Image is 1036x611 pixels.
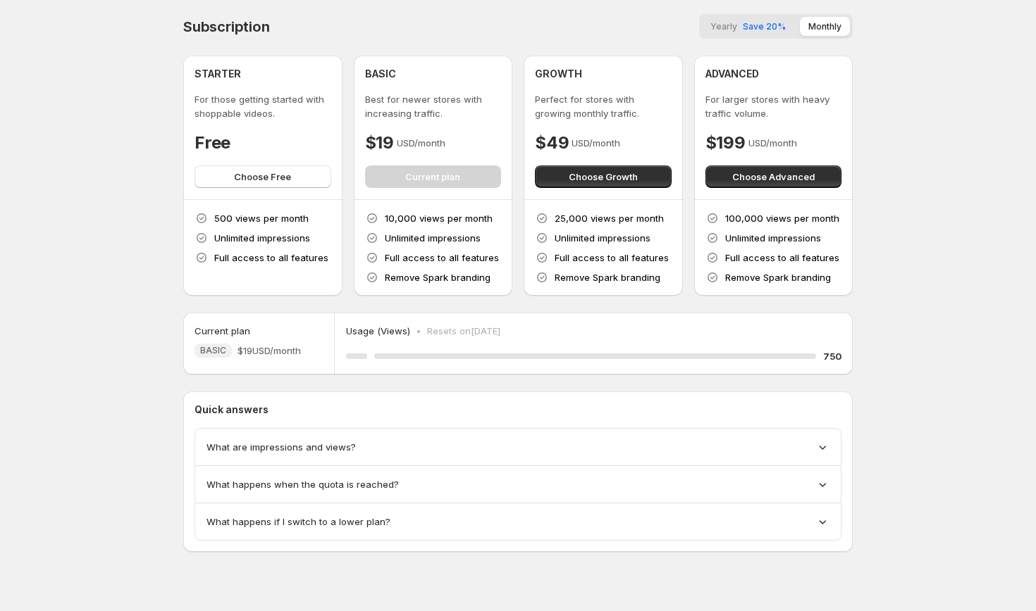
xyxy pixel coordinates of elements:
button: Monthly [800,17,850,36]
p: USD/month [748,136,797,150]
p: Perfect for stores with growing monthly traffic. [535,92,672,120]
p: Remove Spark branding [725,270,831,284]
span: Choose Advanced [732,170,815,184]
p: Unlimited impressions [214,231,310,245]
p: 25,000 views per month [555,211,664,225]
p: USD/month [397,136,445,150]
p: Unlimited impressions [385,231,481,245]
h4: $19 [365,132,394,154]
p: Remove Spark branding [555,270,660,284]
p: Unlimited impressions [555,231,650,245]
p: Full access to all features [214,251,328,265]
p: Quick answers [195,403,841,417]
button: Choose Free [195,165,331,188]
h4: Free [195,132,230,154]
button: YearlySave 20% [702,17,794,36]
p: Full access to all features [385,251,499,265]
p: USD/month [572,136,620,150]
p: Resets on [DATE] [427,324,500,338]
p: 100,000 views per month [725,211,839,225]
h4: BASIC [365,67,396,81]
button: Choose Growth [535,165,672,188]
h4: GROWTH [535,67,582,81]
h5: 750 [823,349,841,363]
p: For larger stores with heavy traffic volume. [705,92,842,120]
p: Full access to all features [725,251,839,265]
h5: Current plan [195,324,250,338]
span: What are impressions and views? [206,440,356,454]
h4: STARTER [195,67,241,81]
span: What happens when the quota is reached? [206,477,399,491]
span: $19 USD/month [238,344,301,358]
p: For those getting started with shoppable videos. [195,92,331,120]
button: Choose Advanced [705,165,842,188]
span: Yearly [710,21,737,32]
p: Best for newer stores with increasing traffic. [365,92,502,120]
p: Usage (Views) [346,324,410,338]
h4: Subscription [183,18,270,35]
span: Choose Free [234,170,291,184]
p: Unlimited impressions [725,231,821,245]
span: Choose Growth [569,170,638,184]
h4: $199 [705,132,746,154]
span: BASIC [200,345,226,356]
p: 500 views per month [214,211,309,225]
p: Full access to all features [555,251,669,265]
span: Save 20% [743,21,786,32]
h4: ADVANCED [705,67,759,81]
p: Remove Spark branding [385,270,491,284]
p: • [416,324,421,338]
p: 10,000 views per month [385,211,493,225]
h4: $49 [535,132,569,154]
span: What happens if I switch to a lower plan? [206,515,390,529]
